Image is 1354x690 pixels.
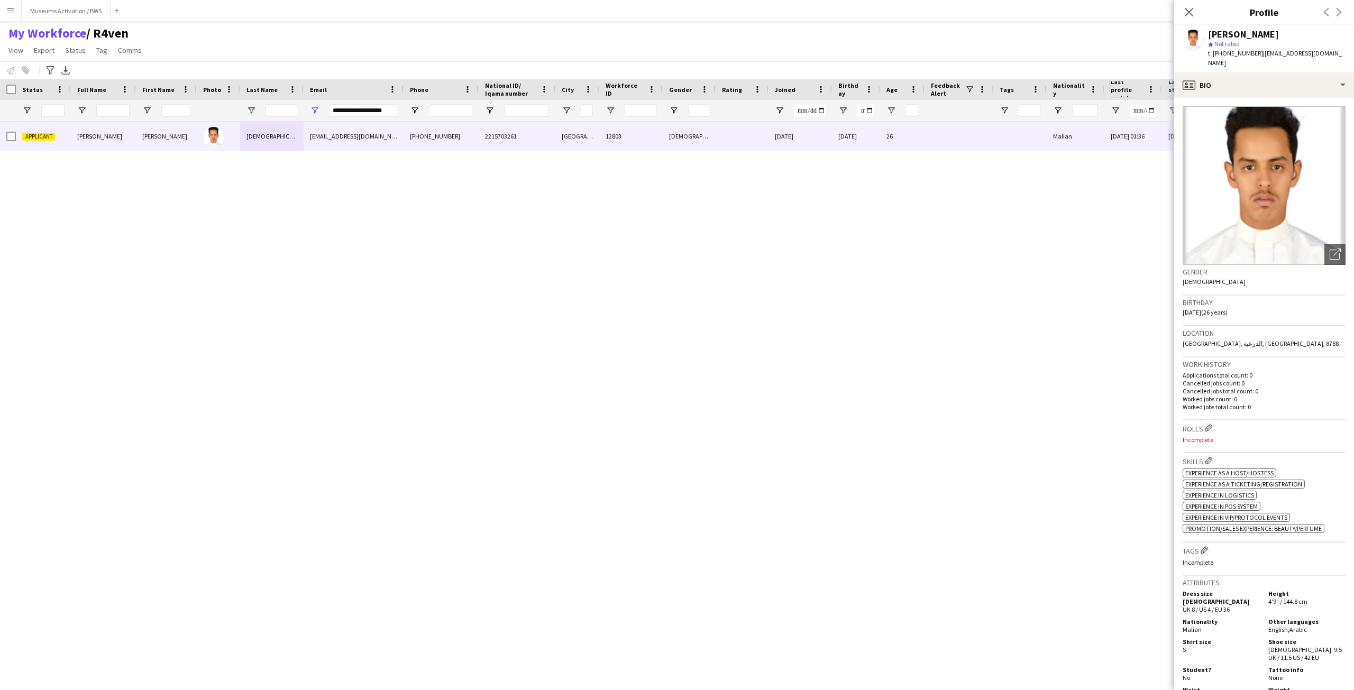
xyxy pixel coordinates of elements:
[30,43,59,57] a: Export
[1289,625,1307,633] span: Arabic
[203,86,221,94] span: Photo
[1183,278,1246,286] span: [DEMOGRAPHIC_DATA]
[1183,618,1260,625] h5: Nationality
[8,25,86,41] a: My Workforce
[1185,513,1287,521] span: Experience in VIP/Protocol Events
[1072,104,1098,117] input: Nationality Filter Input
[4,43,28,57] a: View
[1019,104,1040,117] input: Tags Filter Input
[114,43,146,57] a: Comms
[304,122,404,151] div: [EMAIL_ADDRESS][DOMAIN_NAME]
[86,25,129,41] span: R4ven
[485,132,517,140] span: 2215703261
[1183,328,1346,338] h3: Location
[118,45,142,55] span: Comms
[1208,30,1279,39] div: [PERSON_NAME]
[1183,339,1339,347] span: [GEOGRAPHIC_DATA], الدرعية, [GEOGRAPHIC_DATA], 8788
[775,86,795,94] span: Joined
[1183,674,1190,682] span: No
[142,106,152,115] button: Open Filter Menu
[838,106,848,115] button: Open Filter Menu
[832,122,880,151] div: [DATE]
[1183,308,1228,316] span: [DATE] (26 years)
[1268,674,1283,682] span: None
[1183,360,1346,369] h3: Work history
[886,106,896,115] button: Open Filter Menu
[599,122,663,151] div: 12803
[77,132,122,140] span: [PERSON_NAME]
[1183,298,1346,307] h3: Birthday
[246,106,256,115] button: Open Filter Menu
[931,81,965,97] span: Feedback Alert
[1185,502,1258,510] span: Experience in POS System
[1183,403,1346,411] p: Worked jobs total count: 0
[59,64,72,77] app-action-btn: Export XLSX
[562,106,571,115] button: Open Filter Menu
[1183,646,1186,654] span: S
[1162,122,1221,151] div: [DATE] 01:36
[1183,106,1346,265] img: Crew avatar or photo
[1183,267,1346,277] h3: Gender
[769,122,832,151] div: [DATE]
[1214,40,1240,48] span: Not rated
[905,104,918,117] input: Age Filter Input
[1183,638,1260,646] h5: Shirt size
[1183,605,1230,613] span: UK 8 / US 4 / EU 36
[41,104,65,117] input: Status Filter Input
[1185,525,1322,532] span: Promotion/Sales Experience: Beauty/Perfume
[22,133,55,141] span: Applicant
[485,81,536,97] span: National ID/ Iqama number
[266,104,297,117] input: Last Name Filter Input
[606,106,615,115] button: Open Filter Menu
[1185,480,1302,488] span: Experience as a Ticketing/Registration
[96,104,130,117] input: Full Name Filter Input
[22,86,43,94] span: Status
[1268,590,1346,597] h5: Height
[722,86,742,94] span: Rating
[1183,558,1346,566] p: Incomplete
[92,43,112,57] a: Tag
[838,81,861,97] span: Birthday
[669,86,692,94] span: Gender
[329,104,397,117] input: Email Filter Input
[794,104,826,117] input: Joined Filter Input
[1183,387,1346,395] p: Cancelled jobs total count: 0
[310,106,319,115] button: Open Filter Menu
[410,106,419,115] button: Open Filter Menu
[857,104,874,117] input: Birthday Filter Input
[1168,106,1178,115] button: Open Filter Menu
[65,45,86,55] span: Status
[1183,436,1346,444] p: Incomplete
[203,127,224,148] img: Abdulrahman Ansari
[22,106,32,115] button: Open Filter Menu
[1053,81,1085,97] span: Nationality
[1183,545,1346,556] h3: Tags
[1183,578,1346,587] h3: Attributes
[34,45,54,55] span: Export
[429,104,472,117] input: Phone Filter Input
[562,86,574,94] span: City
[136,122,197,151] div: [PERSON_NAME]
[1268,646,1342,661] span: [DEMOGRAPHIC_DATA]: 9.5 UK / 11.5 US / 42 EU
[886,86,898,94] span: Age
[1268,618,1346,625] h5: Other languages
[1268,638,1346,646] h5: Shoe size
[625,104,656,117] input: Workforce ID Filter Input
[1208,49,1342,67] span: | [EMAIL_ADDRESS][DOMAIN_NAME]
[1185,491,1254,499] span: Experience in Logistics
[1104,122,1162,151] div: [DATE] 01:36
[1168,78,1202,102] span: Last status update
[1208,49,1263,57] span: t. [PHONE_NUMBER]
[44,64,57,77] app-action-btn: Advanced filters
[688,104,709,117] input: Gender Filter Input
[142,86,175,94] span: First Name
[22,1,111,21] button: Museums Activation / BWS
[606,81,644,97] span: Workforce ID
[1183,666,1260,674] h5: Student?
[310,86,327,94] span: Email
[1183,422,1346,434] h3: Roles
[240,122,304,151] div: [DEMOGRAPHIC_DATA]
[1174,72,1354,98] div: Bio
[1183,625,1202,633] span: Malian
[775,106,784,115] button: Open Filter Menu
